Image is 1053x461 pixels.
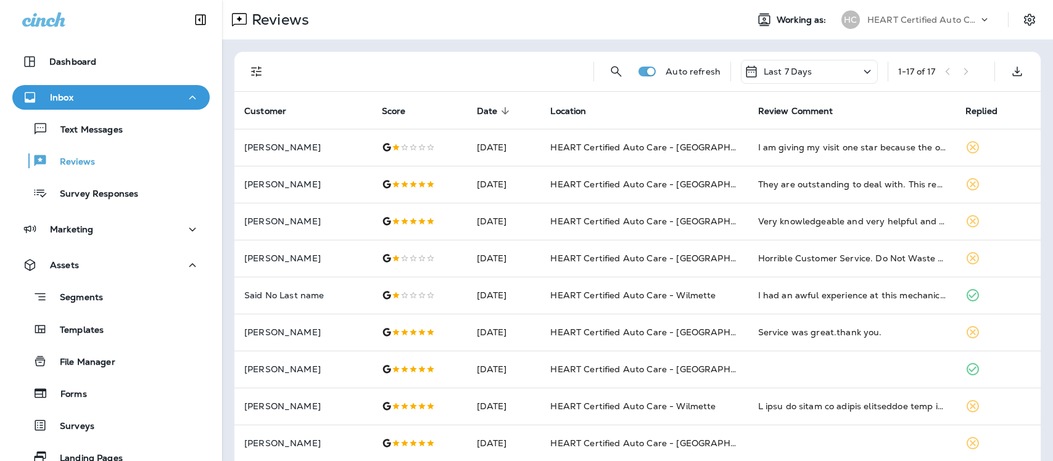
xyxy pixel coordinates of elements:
button: Segments [12,284,210,310]
div: HC [841,10,860,29]
span: Replied [965,106,997,116]
p: Last 7 Days [764,67,812,76]
p: [PERSON_NAME] [244,179,362,189]
span: HEART Certified Auto Care - [GEOGRAPHIC_DATA] [550,253,772,264]
button: Search Reviews [604,59,629,84]
p: HEART Certified Auto Care [867,15,978,25]
button: File Manager [12,348,210,374]
td: [DATE] [467,314,541,351]
p: Segments [47,292,103,304]
span: Customer [244,106,286,116]
p: Dashboard [49,57,96,67]
p: Text Messages [48,124,123,136]
span: HEART Certified Auto Care - [GEOGRAPHIC_DATA] [550,216,772,227]
p: [PERSON_NAME] [244,253,362,263]
button: Filters [244,59,269,84]
button: Dashboard [12,49,210,74]
span: Score [382,105,422,116]
p: Assets [50,260,79,270]
button: Survey Responses [12,180,210,206]
span: Score [382,106,406,116]
td: [DATE] [467,351,541,388]
span: HEART Certified Auto Care - [GEOGRAPHIC_DATA] [550,327,772,338]
div: Horrible Customer Service. Do Not Waste your time or $$ here. I remember them being scammers and ... [758,252,946,264]
button: Reviews [12,148,210,174]
span: Review Comment [758,106,833,116]
button: Templates [12,316,210,342]
p: [PERSON_NAME] [244,401,362,411]
p: Forms [48,389,87,401]
button: Inbox [12,85,210,110]
button: Marketing [12,217,210,242]
p: Survey Responses [47,189,138,200]
td: [DATE] [467,203,541,240]
span: HEART Certified Auto Care - [GEOGRAPHIC_DATA] [550,364,772,375]
button: Collapse Sidebar [183,7,218,32]
td: [DATE] [467,166,541,203]
div: Service was great.thank you. [758,326,946,338]
td: [DATE] [467,129,541,166]
div: I want to share my second experience with the amazing team at Heart Certified Auto Care in Wilmet... [758,400,946,412]
p: Surveys [47,421,94,433]
span: HEART Certified Auto Care - Wilmette [550,290,716,301]
span: Customer [244,105,302,116]
span: Date [477,106,498,116]
p: [PERSON_NAME] [244,327,362,337]
div: I am giving my visit one star because the office receptionist is great. However my experience wit... [758,141,946,153]
span: Location [550,106,586,116]
p: Said No Last name [244,290,362,300]
p: Auto refresh [666,67,721,76]
p: Templates [47,325,104,337]
span: Location [550,105,602,116]
p: [PERSON_NAME] [244,364,362,374]
td: [DATE] [467,240,541,277]
button: Assets [12,253,210,277]
div: 1 - 17 of 17 [898,67,935,76]
p: File Manager [47,357,115,369]
span: HEART Certified Auto Care - Wilmette [550,401,716,412]
div: Very knowledgeable and very helpful and kind [758,215,946,227]
p: [PERSON_NAME] [244,216,362,226]
button: Settings [1018,9,1041,31]
span: Review Comment [758,105,849,116]
p: Marketing [50,224,93,234]
td: [DATE] [467,388,541,425]
span: HEART Certified Auto Care - [GEOGRAPHIC_DATA] [550,142,772,153]
span: HEART Certified Auto Care - [GEOGRAPHIC_DATA] [550,179,772,190]
p: Reviews [47,157,95,168]
p: [PERSON_NAME] [244,438,362,448]
button: Text Messages [12,116,210,142]
button: Surveys [12,412,210,438]
div: I had an awful experience at this mechanic shop when I came in with an urgent problem. My car was... [758,289,946,301]
span: HEART Certified Auto Care - [GEOGRAPHIC_DATA] [550,438,772,449]
p: Reviews [247,10,309,29]
span: Date [477,105,514,116]
td: [DATE] [467,277,541,314]
p: [PERSON_NAME] [244,142,362,152]
p: Inbox [50,92,73,102]
button: Forms [12,380,210,406]
span: Replied [965,105,1014,116]
div: They are outstanding to deal with. This reminds of the old time honest and trustworthy auto speci... [758,178,946,190]
span: Working as: [777,15,829,25]
button: Export as CSV [1005,59,1030,84]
